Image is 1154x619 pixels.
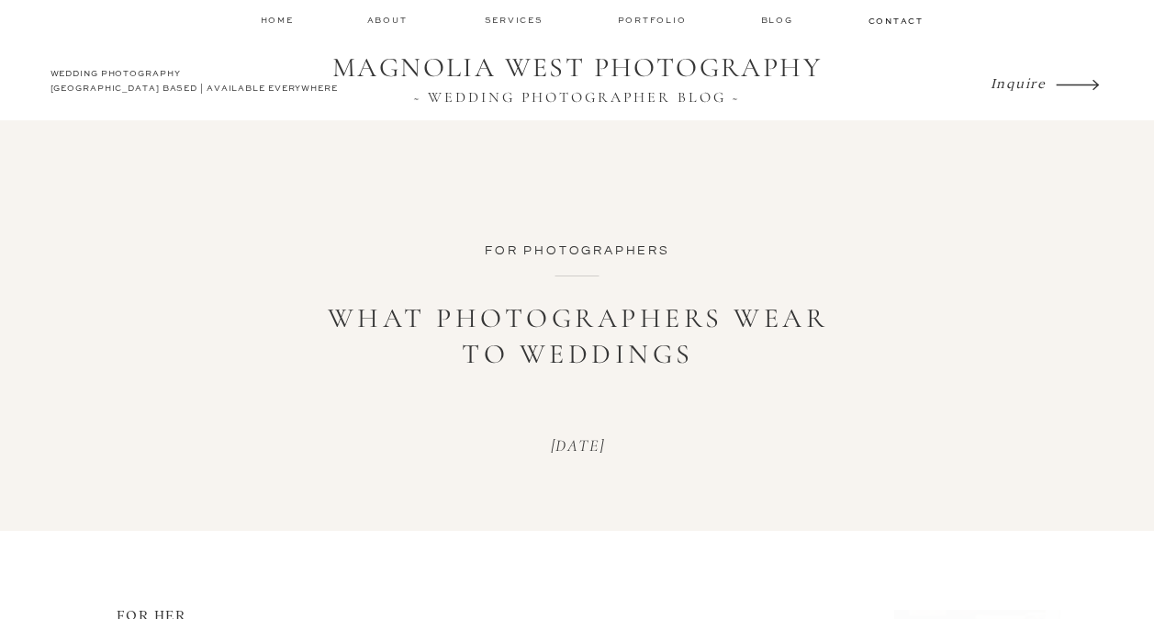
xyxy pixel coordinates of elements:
[485,14,546,26] a: services
[303,300,854,372] h1: What Photographers Wear to Weddings
[868,15,922,26] a: contact
[367,14,413,27] a: about
[618,14,690,27] a: Portfolio
[50,67,343,100] h2: WEDDING PHOTOGRAPHY [GEOGRAPHIC_DATA] BASED | AVAILABLE EVERYWHERE
[761,14,798,27] a: Blog
[320,51,835,86] a: MAGNOLIA WEST PHOTOGRAPHY
[50,67,343,100] a: WEDDING PHOTOGRAPHY[GEOGRAPHIC_DATA] BASED | AVAILABLE EVERYWHERE
[991,73,1047,91] i: Inquire
[464,436,692,456] p: [DATE]
[320,89,835,106] a: ~ WEDDING PHOTOGRAPHER BLOG ~
[485,244,670,257] a: For Photographers
[261,14,296,26] a: home
[991,70,1051,96] a: Inquire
